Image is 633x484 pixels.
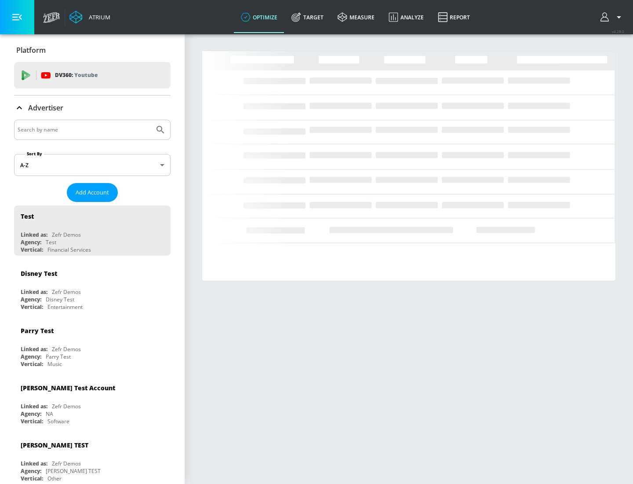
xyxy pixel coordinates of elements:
div: Disney TestLinked as:Zefr DemosAgency:Disney TestVertical:Entertainment [14,263,171,313]
div: [PERSON_NAME] TEST [21,441,88,449]
div: Agency: [21,296,41,303]
div: Disney Test [21,269,57,278]
div: Vertical: [21,418,43,425]
div: Agency: [21,467,41,475]
span: Add Account [76,187,109,198]
div: NA [46,410,53,418]
div: Entertainment [47,303,83,311]
div: Financial Services [47,246,91,253]
div: Advertiser [14,95,171,120]
div: Linked as: [21,345,47,353]
p: Platform [16,45,46,55]
div: Platform [14,38,171,62]
div: Parry TestLinked as:Zefr DemosAgency:Parry TestVertical:Music [14,320,171,370]
div: Agency: [21,410,41,418]
div: Linked as: [21,231,47,238]
div: Disney Test [46,296,74,303]
div: Vertical: [21,303,43,311]
div: Software [47,418,69,425]
a: Report [431,1,477,33]
input: Search by name [18,124,151,136]
div: [PERSON_NAME] TEST [46,467,101,475]
div: Linked as: [21,403,47,410]
div: Agency: [21,238,41,246]
div: Linked as: [21,288,47,296]
div: [PERSON_NAME] Test AccountLinked as:Zefr DemosAgency:NAVertical:Software [14,377,171,427]
div: TestLinked as:Zefr DemosAgency:TestVertical:Financial Services [14,205,171,256]
span: v 4.28.0 [612,29,624,34]
div: Linked as: [21,460,47,467]
div: Zefr Demos [52,345,81,353]
div: Vertical: [21,246,43,253]
div: Zefr Demos [52,403,81,410]
div: Test [21,212,34,220]
a: Target [284,1,331,33]
p: Advertiser [28,103,63,113]
div: A-Z [14,154,171,176]
a: Atrium [69,11,110,24]
div: Vertical: [21,360,43,368]
label: Sort By [25,151,44,157]
a: optimize [234,1,284,33]
p: DV360: [55,70,98,80]
div: DV360: Youtube [14,62,171,88]
div: Zefr Demos [52,288,81,296]
div: [PERSON_NAME] Test Account [21,384,115,392]
p: Youtube [74,70,98,80]
div: Other [47,475,62,482]
div: Test [46,238,56,246]
div: Parry Test [46,353,71,360]
button: Add Account [67,183,118,202]
div: Agency: [21,353,41,360]
a: Analyze [382,1,431,33]
a: measure [331,1,382,33]
div: Zefr Demos [52,460,81,467]
div: Zefr Demos [52,231,81,238]
div: Vertical: [21,475,43,482]
div: Music [47,360,62,368]
div: Parry Test [21,326,54,335]
div: Atrium [85,13,110,21]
